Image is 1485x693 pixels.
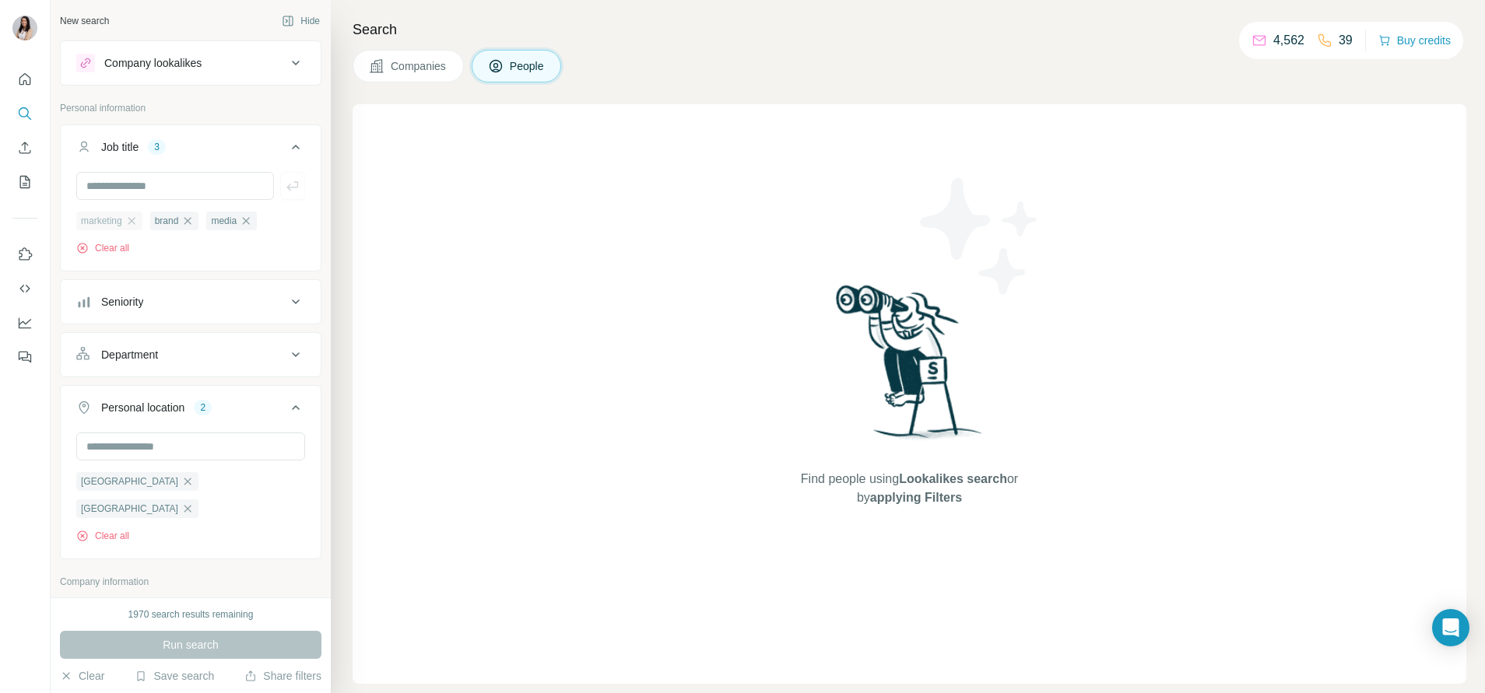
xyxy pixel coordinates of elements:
button: Share filters [244,668,321,684]
button: Clear all [76,529,129,543]
span: People [510,58,546,74]
p: 39 [1339,31,1353,50]
button: Company lookalikes [61,44,321,82]
span: Lookalikes search [899,472,1007,485]
span: applying Filters [870,491,962,504]
h4: Search [353,19,1466,40]
div: Seniority [101,294,143,310]
button: Use Surfe API [12,275,37,303]
button: Buy credits [1378,30,1451,51]
span: marketing [81,214,122,228]
button: Clear all [76,241,129,255]
button: Personal location2 [61,389,321,432]
div: 3 [148,140,166,154]
span: media [211,214,237,228]
span: Companies [391,58,448,74]
div: New search [60,14,109,28]
p: Company information [60,575,321,589]
button: Hide [271,9,331,33]
div: 2 [194,401,212,415]
div: Job title [101,139,139,155]
img: Avatar [12,16,37,40]
img: Surfe Illustration - Stars [910,166,1050,306]
div: 1970 search results remaining [128,607,254,621]
button: Quick start [12,65,37,93]
button: My lists [12,168,37,196]
p: Personal information [60,101,321,115]
div: Open Intercom Messenger [1432,609,1469,646]
div: Company lookalikes [104,55,202,71]
button: Use Surfe on LinkedIn [12,240,37,268]
button: Seniority [61,283,321,320]
img: Surfe Illustration - Woman searching with binoculars [829,281,991,454]
button: Clear [60,668,104,684]
span: [GEOGRAPHIC_DATA] [81,474,178,488]
button: Save search [135,668,214,684]
button: Dashboard [12,309,37,337]
button: Enrich CSV [12,134,37,162]
p: 4,562 [1273,31,1304,50]
button: Feedback [12,343,37,371]
span: [GEOGRAPHIC_DATA] [81,502,178,516]
button: Job title3 [61,128,321,172]
span: brand [155,214,179,228]
div: Personal location [101,400,184,415]
div: Department [101,347,158,362]
button: Search [12,100,37,128]
span: Find people using or by [785,470,1034,507]
button: Department [61,336,321,373]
